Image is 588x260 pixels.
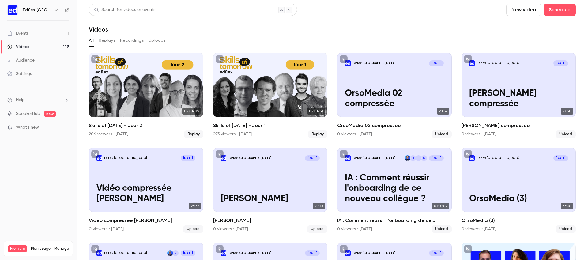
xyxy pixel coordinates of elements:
button: unpublished [340,245,348,253]
p: Edflex [GEOGRAPHIC_DATA] [352,156,395,160]
a: Elena Nallet compresséeEdflex [GEOGRAPHIC_DATA][DATE][PERSON_NAME] compressée27:50[PERSON_NAME] c... [462,53,576,138]
p: Edflex [GEOGRAPHIC_DATA] [477,61,520,65]
span: What's new [16,124,39,131]
span: 26:32 [189,203,201,209]
img: OrsoMedia (2) [221,250,227,256]
div: 0 viewers • [DATE] [89,226,124,232]
button: unpublished [91,245,99,253]
span: 25:10 [313,203,325,209]
button: unpublished [91,150,99,158]
button: unpublished [340,150,348,158]
img: Victor Lutreau [405,155,410,161]
div: 0 viewers • [DATE] [462,131,496,137]
span: Replay [184,130,203,138]
a: IA : Comment réussir l'onboarding de ce nouveau collègue ?Edflex [GEOGRAPHIC_DATA]DLJVictor Lutre... [337,148,452,233]
p: Edflex [GEOGRAPHIC_DATA] [104,251,147,255]
span: Upload [556,225,576,233]
span: 28:32 [437,108,449,115]
button: unpublished [464,150,472,158]
span: Plan usage [31,246,51,251]
p: Vidéo compressée [PERSON_NAME] [96,183,195,204]
div: 293 viewers • [DATE] [213,131,252,137]
p: Edflex [GEOGRAPHIC_DATA] [228,156,271,160]
li: Skills of Tomorrow - Jour 2 [89,53,203,138]
button: Uploads [149,36,166,45]
span: 02:04:09 [182,108,201,115]
h2: IA : Comment réussir l'onboarding de ce nouveau collègue ? [337,217,452,224]
h2: OrsoMedia 02 compressée [337,122,452,129]
li: Vidéo Carole [213,148,328,233]
li: Skills of Tomorrow - Jour 1 [213,53,328,138]
span: [DATE] [305,155,320,161]
img: Edflex France [8,5,17,15]
li: help-dropdown-opener [7,97,69,103]
p: Edflex [GEOGRAPHIC_DATA] [104,156,147,160]
span: [DATE] [553,155,568,161]
h6: Edflex [GEOGRAPHIC_DATA] [23,7,51,13]
a: SpeakerHub [16,111,40,117]
img: IA en entreprise : l'incroyable course à la formation [96,250,102,256]
div: 0 viewers • [DATE] [337,131,372,137]
li: OrsoMedia (3) [462,148,576,233]
div: Events [7,30,28,36]
span: [DATE] [429,250,444,256]
span: 01:01:02 [432,203,449,209]
img: Vidéo Carole [221,155,227,161]
button: unpublished [216,245,224,253]
span: Replay [308,130,327,138]
button: Recordings [120,36,144,45]
button: New video [506,4,541,16]
button: All [89,36,94,45]
img: Human-Skills [345,250,351,256]
h2: OrsoMedia (3) [462,217,576,224]
button: Schedule [544,4,576,16]
li: IA : Comment réussir l'onboarding de ce nouveau collègue ? [337,148,452,233]
div: Videos [7,44,29,50]
span: [DATE] [429,155,444,161]
div: L [415,155,422,161]
img: OrsoMedia (3) [469,155,475,161]
p: Edflex [GEOGRAPHIC_DATA] [352,61,395,65]
button: unpublished [91,55,99,63]
a: Vidéo compressée Linda GanassaliEdflex [GEOGRAPHIC_DATA][DATE]Vidéo compressée [PERSON_NAME]26:32... [89,148,203,233]
p: IA : Comment réussir l'onboarding de ce nouveau collègue ? [345,173,444,204]
a: OrsoMedia 02 compresséeEdflex [GEOGRAPHIC_DATA][DATE]OrsoMedia 02 compressée28:32OrsoMedia 02 c... [337,53,452,138]
button: unpublished [464,55,472,63]
span: Upload [183,225,203,233]
span: [DATE] [181,155,195,161]
a: 02:04:51Skills of [DATE] - Jour 1293 viewers • [DATE]Replay [213,53,328,138]
span: Upload [432,130,452,138]
a: 02:04:09Skills of [DATE] - Jour 2206 viewers • [DATE]Replay [89,53,203,138]
p: [PERSON_NAME] [221,194,320,204]
span: 33:30 [561,203,573,209]
span: Upload [556,130,576,138]
div: 0 viewers • [DATE] [337,226,372,232]
a: Vidéo CaroleEdflex [GEOGRAPHIC_DATA][DATE][PERSON_NAME]25:10[PERSON_NAME]0 viewers • [DATE]Upload [213,148,328,233]
div: Settings [7,71,32,77]
iframe: Noticeable Trigger [62,125,69,130]
div: J [410,155,416,161]
button: unpublished [216,150,224,158]
img: OrsoMedia 02 compressée [345,60,351,66]
span: 02:04:51 [307,108,325,115]
img: Elena Nallet compressée [469,60,475,66]
div: Search for videos or events [94,7,155,13]
img: Vidéo compressée Linda Ganassali [96,155,102,161]
span: [DATE] [429,60,444,66]
div: M [172,250,179,256]
div: Audience [7,57,35,63]
a: OrsoMedia (3)Edflex [GEOGRAPHIC_DATA][DATE]OrsoMedia (3)33:30OrsoMedia (3)0 viewers • [DATE]Upload [462,148,576,233]
h2: [PERSON_NAME] compressée [462,122,576,129]
h2: Skills of [DATE] - Jour 1 [213,122,328,129]
span: [DATE] [181,250,195,256]
a: Manage [54,246,69,251]
p: OrsoMedia (3) [469,194,568,204]
span: 27:50 [561,108,573,115]
img: Clément Meslin [167,250,173,256]
button: unpublished [340,55,348,63]
span: Premium [8,245,27,252]
h2: Vidéo compressée [PERSON_NAME] [89,217,203,224]
section: Videos [89,4,576,256]
span: Upload [432,225,452,233]
span: [DATE] [553,60,568,66]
